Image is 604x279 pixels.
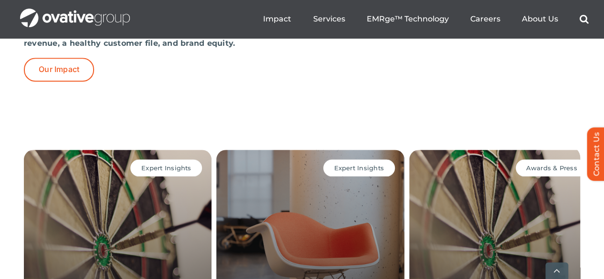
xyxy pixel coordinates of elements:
a: Services [313,14,345,24]
a: Impact [263,14,291,24]
a: EMRge™ Technology [366,14,448,24]
a: Our Impact [24,58,94,81]
a: Search [579,14,588,24]
a: OG_Full_horizontal_WHT [20,8,130,17]
span: This is [16,139,99,174]
nav: Menu [263,4,588,34]
p: It’s time we change the notion that marketing can’t drive business outcomes. We’re driving the ou... [24,29,580,48]
a: About Us [521,14,558,24]
span: Our Impact [39,65,79,74]
span: where we raise the bar [16,171,180,238]
a: Careers [470,14,500,24]
strong: profitable revenue, a healthy customer file, and brand equity. [24,29,574,48]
